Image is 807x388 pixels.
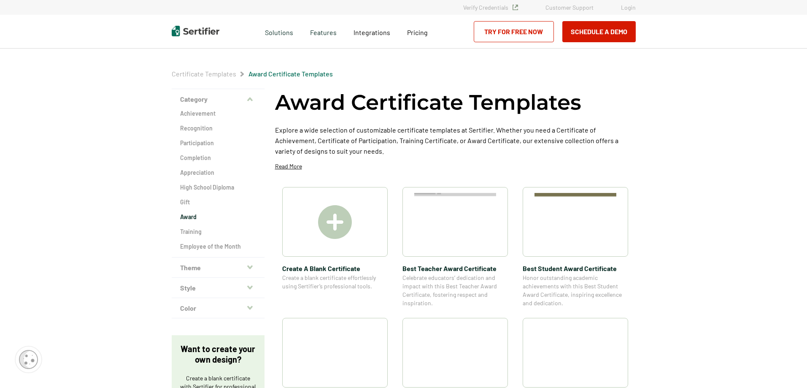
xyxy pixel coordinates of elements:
button: Schedule a Demo [562,21,636,42]
img: Best Friend Award Certificate​ [414,324,496,382]
div: Category [172,109,265,258]
img: Create A Blank Certificate [318,205,352,239]
a: High School Diploma [180,183,256,192]
a: Certificate Templates [172,70,236,78]
a: Training [180,228,256,236]
button: Theme [172,258,265,278]
a: Login [621,4,636,11]
img: Teacher Award Certificate [534,324,616,382]
p: Explore a wide selection of customizable certificate templates at Sertifier. Whether you need a C... [275,125,636,156]
a: Best Teacher Award Certificate​Best Teacher Award Certificate​Celebrate educators’ dedication and... [402,187,508,307]
span: Create A Blank Certificate [282,263,388,274]
span: Features [310,26,337,37]
span: Best Teacher Award Certificate​ [402,263,508,274]
img: Best Student Award Certificate​ [534,193,616,251]
span: Pricing [407,28,428,36]
a: Integrations [354,26,390,37]
a: Award Certificate Templates [248,70,333,78]
a: Participation [180,139,256,147]
span: Integrations [354,28,390,36]
a: Pricing [407,26,428,37]
a: Employee of the Month [180,242,256,251]
iframe: Chat Widget [765,347,807,388]
h1: Award Certificate Templates [275,89,581,116]
img: Cookie Popup Icon [19,350,38,369]
p: Want to create your own design? [180,344,256,365]
a: Achievement [180,109,256,118]
a: Appreciation [180,168,256,177]
a: Best Student Award Certificate​Best Student Award Certificate​Honor outstanding academic achievem... [523,187,628,307]
a: Award [180,213,256,221]
img: Verified [513,5,518,10]
a: Recognition [180,124,256,133]
img: Best Employee Award certificate​ [294,324,376,382]
span: Create a blank certificate effortlessly using Sertifier’s professional tools. [282,274,388,290]
a: Verify Credentials [463,4,518,11]
button: Style [172,278,265,298]
div: Breadcrumb [172,70,333,78]
p: Read More [275,162,302,171]
img: Sertifier | Digital Credentialing Platform [172,26,219,36]
button: Category [172,89,265,109]
a: Try for Free Now [474,21,554,42]
span: Best Student Award Certificate​ [523,263,628,274]
button: Color [172,298,265,318]
a: Gift [180,198,256,206]
span: Solutions [265,26,293,37]
img: Best Teacher Award Certificate​ [414,193,496,251]
span: Celebrate educators’ dedication and impact with this Best Teacher Award Certificate, fostering re... [402,274,508,307]
span: Honor outstanding academic achievements with this Best Student Award Certificate, inspiring excel... [523,274,628,307]
a: Completion [180,154,256,162]
a: Customer Support [545,4,594,11]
